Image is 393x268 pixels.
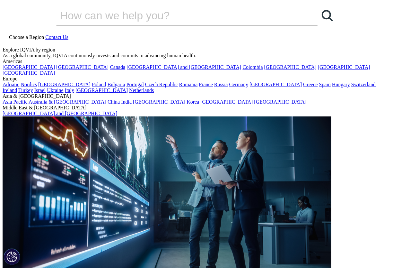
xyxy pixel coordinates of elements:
[56,64,109,70] a: [GEOGRAPHIC_DATA]
[249,82,302,87] a: [GEOGRAPHIC_DATA]
[318,6,337,25] a: Search
[318,64,370,70] a: [GEOGRAPHIC_DATA]
[254,99,307,105] a: [GEOGRAPHIC_DATA]
[133,99,185,105] a: [GEOGRAPHIC_DATA]
[3,59,390,64] div: Americas
[179,82,198,87] a: Romania
[34,88,46,93] a: Israel
[38,82,91,87] a: [GEOGRAPHIC_DATA]
[322,10,333,21] svg: Search
[3,76,390,82] div: Europe
[3,105,390,111] div: Middle East & [GEOGRAPHIC_DATA]
[3,47,390,53] div: Explore IQVIA by region
[56,6,300,25] input: Search
[351,82,376,87] a: Switzerland
[110,64,125,70] a: Canada
[108,82,125,87] a: Bulgaria
[3,53,390,59] div: As a global community, IQVIA continuously invests and commits to advancing human health.
[200,99,253,105] a: [GEOGRAPHIC_DATA]
[3,111,117,116] a: [GEOGRAPHIC_DATA] and [GEOGRAPHIC_DATA]
[47,88,64,93] a: Ukraine
[127,64,241,70] a: [GEOGRAPHIC_DATA] and [GEOGRAPHIC_DATA]
[108,99,120,105] a: China
[199,82,213,87] a: France
[3,88,17,93] a: Ireland
[332,82,350,87] a: Hungary
[18,88,33,93] a: Turkey
[214,82,228,87] a: Russia
[3,99,28,105] a: Asia Pacific
[29,99,106,105] a: Australia & [GEOGRAPHIC_DATA]
[75,88,128,93] a: [GEOGRAPHIC_DATA]
[3,64,55,70] a: [GEOGRAPHIC_DATA]
[121,99,132,105] a: India
[92,82,106,87] a: Poland
[21,82,37,87] a: Nordics
[127,82,144,87] a: Portugal
[3,70,55,76] a: [GEOGRAPHIC_DATA]
[9,34,44,40] span: Choose a Region
[303,82,318,87] a: Greece
[3,82,19,87] a: Adriatic
[264,64,317,70] a: [GEOGRAPHIC_DATA]
[243,64,263,70] a: Colombia
[129,88,154,93] a: Netherlands
[3,93,390,99] div: Asia & [GEOGRAPHIC_DATA]
[145,82,178,87] a: Czech Republic
[45,34,68,40] a: Contact Us
[4,249,20,265] button: Cookies Settings
[187,99,199,105] a: Korea
[319,82,331,87] a: Spain
[229,82,249,87] a: Germany
[65,88,74,93] a: Italy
